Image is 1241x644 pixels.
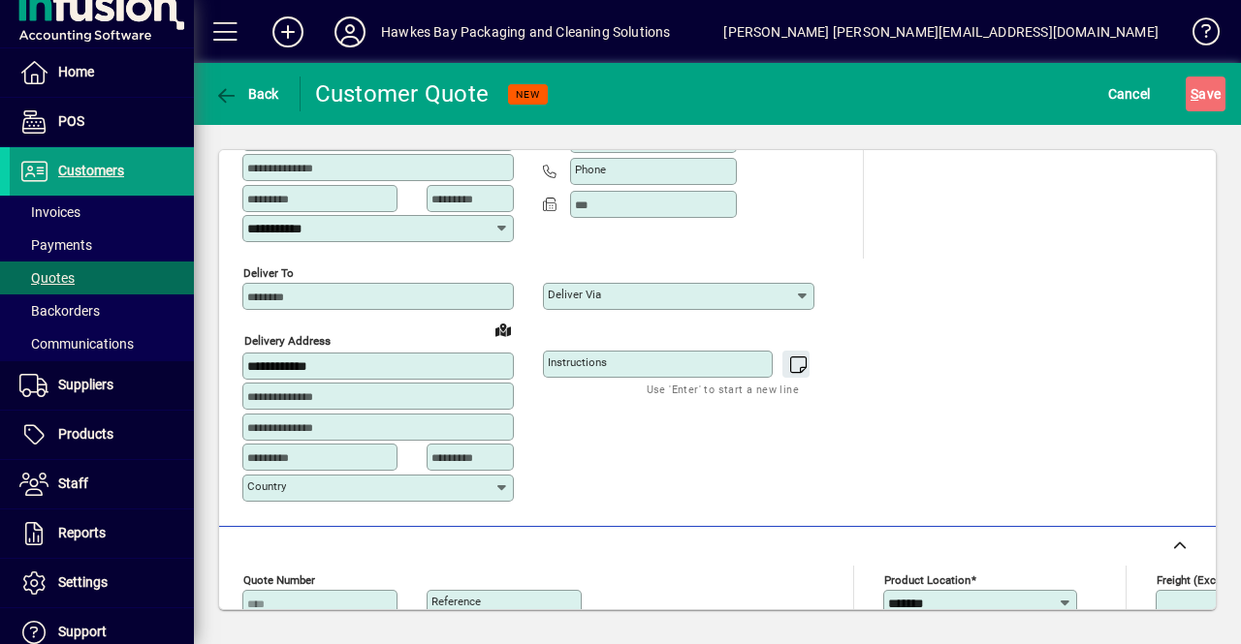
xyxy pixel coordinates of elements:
span: Home [58,64,94,79]
span: ave [1191,78,1221,109]
a: Suppliers [10,361,194,410]
app-page-header-button: Back [194,77,301,111]
mat-label: Country [247,479,286,493]
span: Customers [58,163,124,178]
span: POS [58,113,84,129]
span: Staff [58,475,88,491]
a: Home [10,48,194,97]
span: Invoices [19,204,80,220]
a: Products [10,411,194,459]
mat-label: Reference [431,595,481,608]
a: Knowledge Base [1178,4,1217,67]
a: Invoices [10,196,194,229]
button: Back [209,77,284,111]
span: Payments [19,237,92,253]
mat-label: Quote number [243,573,315,587]
mat-label: Instructions [548,355,607,369]
button: Profile [319,15,381,49]
div: Customer Quote [315,78,490,109]
mat-label: Deliver To [243,265,294,279]
a: View on map [488,314,519,345]
a: Communications [10,327,194,360]
a: Settings [10,559,194,607]
button: Add [257,15,319,49]
a: Payments [10,229,194,261]
button: Save [1186,77,1225,111]
span: NEW [516,88,540,101]
mat-label: Product location [884,573,971,587]
span: S [1191,86,1198,102]
span: Products [58,426,113,442]
span: Backorders [19,303,100,319]
span: Support [58,624,107,639]
mat-hint: Use 'Enter' to start a new line [647,378,799,400]
span: Quotes [19,270,75,286]
div: [PERSON_NAME] [PERSON_NAME][EMAIL_ADDRESS][DOMAIN_NAME] [723,16,1159,47]
a: Quotes [10,261,194,294]
mat-label: Phone [575,163,606,176]
span: Reports [58,525,106,540]
span: Back [214,86,279,102]
button: Cancel [1103,77,1156,111]
a: Reports [10,509,194,558]
a: Staff [10,460,194,508]
a: Backorders [10,294,194,327]
span: Suppliers [58,377,113,392]
span: Communications [19,336,134,352]
a: POS [10,98,194,146]
span: Cancel [1108,78,1151,109]
mat-label: Deliver via [548,288,601,301]
span: Settings [58,574,108,590]
div: Hawkes Bay Packaging and Cleaning Solutions [381,16,671,47]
